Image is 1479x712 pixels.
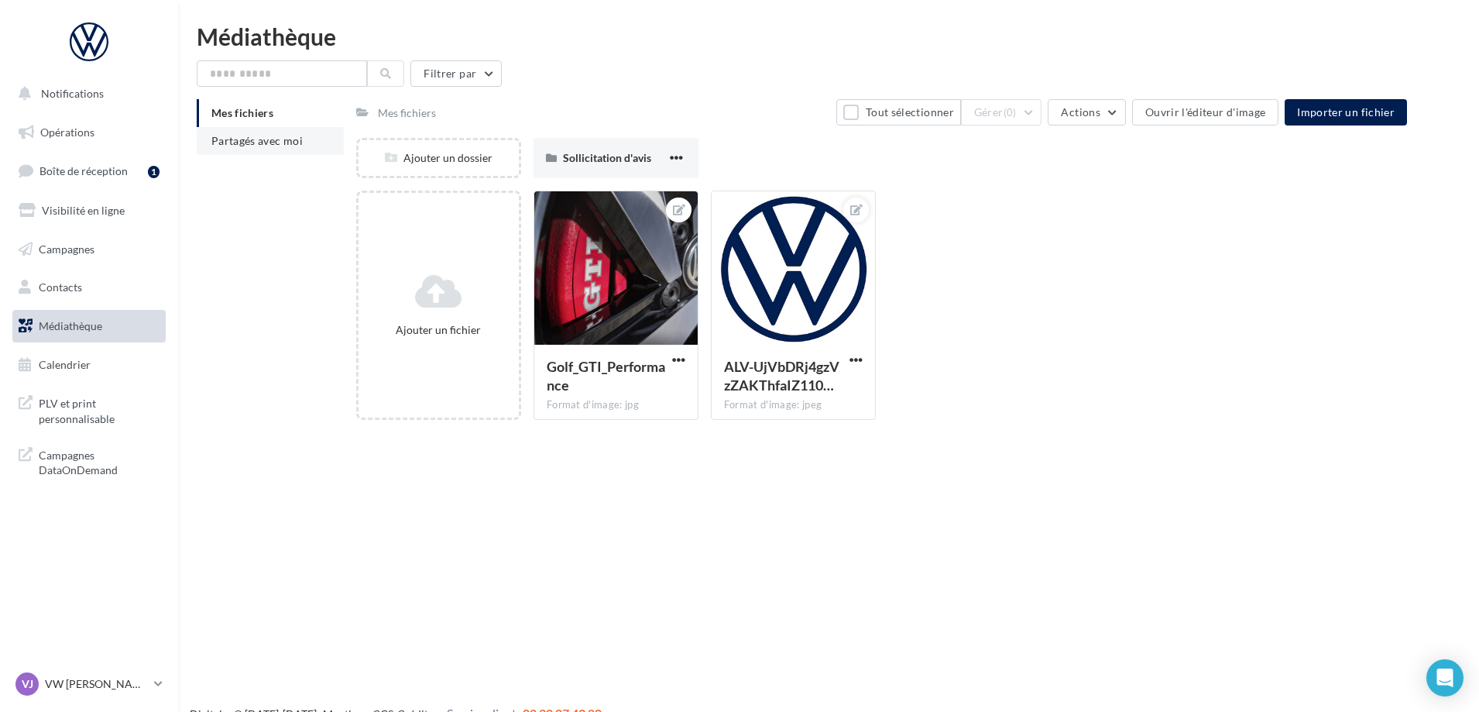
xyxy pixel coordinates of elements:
[9,349,169,381] a: Calendrier
[45,676,148,692] p: VW [PERSON_NAME] [GEOGRAPHIC_DATA]
[9,439,169,484] a: Campagnes DataOnDemand
[365,322,513,338] div: Ajouter un fichier
[836,99,960,126] button: Tout sélectionner
[724,358,839,394] span: ALV-UjVbDRj4gzVzZAKThfaIZ110g_mhbHRczV6h-hcYCq0nFwbEuUOf
[211,106,273,119] span: Mes fichiers
[9,310,169,342] a: Médiathèque
[1426,659,1464,697] div: Open Intercom Messenger
[410,60,502,87] button: Filtrer par
[1285,99,1407,126] button: Importer un fichier
[1004,106,1017,119] span: (0)
[40,126,94,139] span: Opérations
[39,358,91,371] span: Calendrier
[39,319,102,332] span: Médiathèque
[359,150,519,166] div: Ajouter un dossier
[563,151,651,164] span: Sollicitation d'avis
[9,154,169,187] a: Boîte de réception1
[9,116,169,149] a: Opérations
[39,445,160,478] span: Campagnes DataOnDemand
[197,25,1460,48] div: Médiathèque
[39,242,94,255] span: Campagnes
[378,105,436,121] div: Mes fichiers
[547,398,685,412] div: Format d'image: jpg
[39,164,128,177] span: Boîte de réception
[39,393,160,426] span: PLV et print personnalisable
[9,271,169,304] a: Contacts
[9,194,169,227] a: Visibilité en ligne
[1297,105,1395,119] span: Importer un fichier
[1132,99,1278,126] button: Ouvrir l'éditeur d'image
[1048,99,1125,126] button: Actions
[39,280,82,294] span: Contacts
[9,233,169,266] a: Campagnes
[211,134,303,147] span: Partagés avec moi
[961,99,1042,126] button: Gérer(0)
[724,398,863,412] div: Format d'image: jpeg
[9,77,163,110] button: Notifications
[42,204,125,217] span: Visibilité en ligne
[12,669,166,699] a: VJ VW [PERSON_NAME] [GEOGRAPHIC_DATA]
[1061,105,1100,119] span: Actions
[9,387,169,432] a: PLV et print personnalisable
[22,676,33,692] span: VJ
[547,358,665,394] span: Golf_GTI_Performance
[148,166,160,178] div: 1
[41,87,104,100] span: Notifications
